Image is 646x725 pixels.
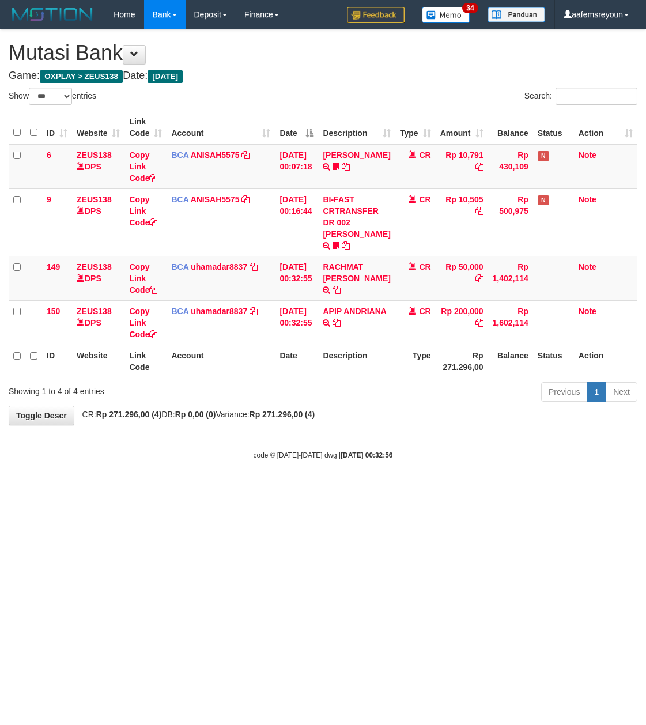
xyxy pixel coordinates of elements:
td: [DATE] 00:32:55 [275,256,318,300]
td: DPS [72,188,124,256]
a: ZEUS138 [77,150,112,160]
th: ID [42,345,72,377]
td: Rp 1,402,114 [488,256,533,300]
a: 1 [587,382,606,402]
a: ANISAH5575 [191,150,240,160]
th: Status [533,345,574,377]
th: Link Code: activate to sort column ascending [124,111,167,144]
th: Account [167,345,275,377]
span: CR [419,195,430,204]
h4: Game: Date: [9,70,637,82]
th: Website: activate to sort column ascending [72,111,124,144]
strong: Rp 271.296,00 (4) [96,410,162,419]
a: Copy APIP ANDRIANA to clipboard [333,318,341,327]
a: Copy ARIFS EFENDI to clipboard [342,162,350,171]
select: Showentries [29,88,72,105]
th: Type: activate to sort column ascending [395,111,436,144]
input: Search: [556,88,637,105]
td: DPS [72,144,124,189]
small: code © [DATE]-[DATE] dwg | [254,451,393,459]
a: Copy RACHMAT AGUS SAPUT to clipboard [333,285,341,294]
a: [PERSON_NAME] [323,150,390,160]
td: Rp 50,000 [436,256,488,300]
a: Copy Link Code [129,262,157,294]
span: Has Note [538,195,549,205]
a: ZEUS138 [77,195,112,204]
a: Copy Link Code [129,307,157,339]
th: ID: activate to sort column ascending [42,111,72,144]
a: Note [579,150,596,160]
td: Rp 10,791 [436,144,488,189]
a: Copy ANISAH5575 to clipboard [241,195,250,204]
td: DPS [72,300,124,345]
a: Note [579,307,596,316]
a: Copy uhamadar8837 to clipboard [250,307,258,316]
th: Account: activate to sort column ascending [167,111,275,144]
span: [DATE] [148,70,183,83]
th: Rp 271.296,00 [436,345,488,377]
label: Show entries [9,88,96,105]
h1: Mutasi Bank [9,41,637,65]
a: Next [606,382,637,402]
span: 149 [47,262,60,271]
th: Link Code [124,345,167,377]
a: uhamadar8837 [191,262,247,271]
strong: Rp 271.296,00 (4) [250,410,315,419]
a: APIP ANDRIANA [323,307,386,316]
a: Copy Rp 10,505 to clipboard [475,206,483,216]
div: Showing 1 to 4 of 4 entries [9,381,260,397]
td: Rp 10,505 [436,188,488,256]
a: Copy Rp 50,000 to clipboard [475,274,483,283]
a: Copy Link Code [129,195,157,227]
img: MOTION_logo.png [9,6,96,23]
th: Balance [488,111,533,144]
th: Type [395,345,436,377]
a: Note [579,262,596,271]
strong: Rp 0,00 (0) [175,410,216,419]
td: Rp 430,109 [488,144,533,189]
th: Description [318,345,395,377]
span: 6 [47,150,51,160]
img: panduan.png [488,7,545,22]
strong: [DATE] 00:32:56 [341,451,392,459]
span: BCA [171,307,188,316]
span: 150 [47,307,60,316]
label: Search: [524,88,637,105]
td: [DATE] 00:32:55 [275,300,318,345]
td: [DATE] 00:16:44 [275,188,318,256]
img: Feedback.jpg [347,7,405,23]
span: CR [419,150,430,160]
td: BI-FAST CRTRANSFER DR 002 [PERSON_NAME] [318,188,395,256]
th: Amount: activate to sort column ascending [436,111,488,144]
a: ZEUS138 [77,262,112,271]
span: OXPLAY > ZEUS138 [40,70,123,83]
a: Copy uhamadar8837 to clipboard [250,262,258,271]
th: Action [574,345,637,377]
span: CR [419,307,430,316]
span: 9 [47,195,51,204]
img: Button%20Memo.svg [422,7,470,23]
th: Action: activate to sort column ascending [574,111,637,144]
a: uhamadar8837 [191,307,247,316]
a: Copy BI-FAST CRTRANSFER DR 002 AFIF SUPRAYITNO to clipboard [342,241,350,250]
a: Note [579,195,596,204]
a: Copy ANISAH5575 to clipboard [241,150,250,160]
th: Description: activate to sort column ascending [318,111,395,144]
td: [DATE] 00:07:18 [275,144,318,189]
a: Copy Rp 10,791 to clipboard [475,162,483,171]
th: Status [533,111,574,144]
a: Previous [541,382,587,402]
td: Rp 200,000 [436,300,488,345]
span: 34 [462,3,478,13]
span: BCA [171,150,188,160]
th: Website [72,345,124,377]
span: CR: DB: Variance: [77,410,315,419]
span: CR [419,262,430,271]
a: Toggle Descr [9,406,74,425]
th: Balance [488,345,533,377]
td: Rp 1,602,114 [488,300,533,345]
td: Rp 500,975 [488,188,533,256]
th: Date [275,345,318,377]
span: Has Note [538,151,549,161]
a: Copy Rp 200,000 to clipboard [475,318,483,327]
